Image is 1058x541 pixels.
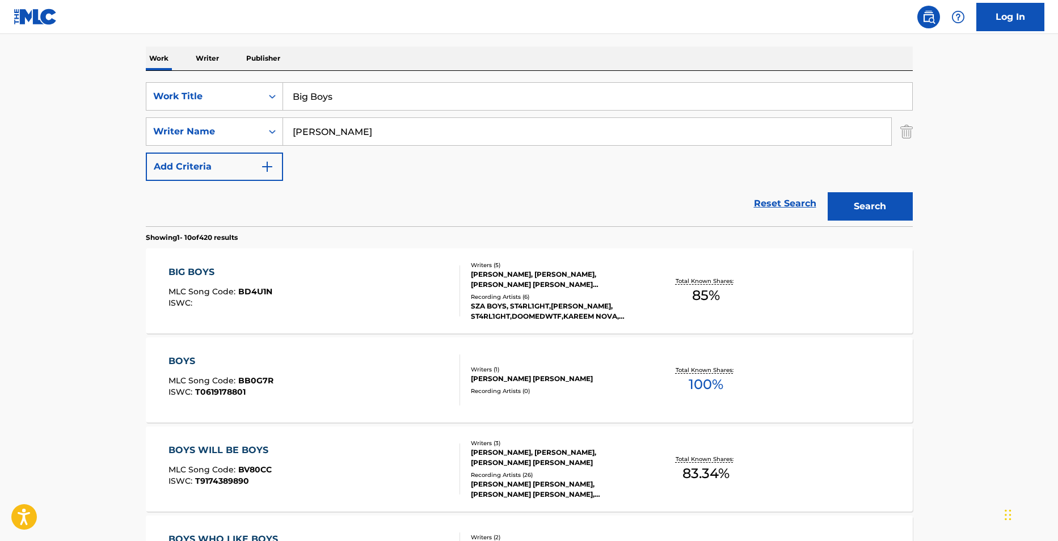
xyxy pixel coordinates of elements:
button: Add Criteria [146,153,283,181]
span: 100 % [689,374,723,395]
a: BIG BOYSMLC Song Code:BD4U1NISWC:Writers (5)[PERSON_NAME], [PERSON_NAME], [PERSON_NAME] [PERSON_N... [146,248,913,333]
span: 83.34 % [682,463,730,484]
img: 9d2ae6d4665cec9f34b9.svg [260,160,274,174]
p: Total Known Shares: [676,366,736,374]
div: Drag [1005,498,1011,532]
div: BIG BOYS [168,265,272,279]
span: MLC Song Code : [168,464,238,475]
span: T0619178801 [195,387,246,397]
iframe: Chat Widget [1001,487,1058,541]
span: ISWC : [168,298,195,308]
div: Help [947,6,970,28]
div: BOYS [168,354,273,368]
span: T9174389890 [195,476,249,486]
a: BOYS WILL BE BOYSMLC Song Code:BV80CCISWC:T9174389890Writers (3)[PERSON_NAME], [PERSON_NAME], [PE... [146,426,913,512]
img: MLC Logo [14,9,57,25]
a: BOYSMLC Song Code:BB0G7RISWC:T0619178801Writers (1)[PERSON_NAME] [PERSON_NAME]Recording Artists (... [146,337,913,422]
div: [PERSON_NAME], [PERSON_NAME], [PERSON_NAME] [PERSON_NAME] [PERSON_NAME], [PERSON_NAME] [471,269,642,290]
div: SZA BOYS, ST4RL1GHT,[PERSON_NAME], ST4RL1GHT,DOOMEDWTF,KAREEM NOVA, KAREEM NOVA|ST4RL1GHT, ST4RL1GHT [471,301,642,322]
span: ISWC : [168,387,195,397]
p: Writer [192,47,222,70]
a: Reset Search [748,191,822,216]
div: [PERSON_NAME], [PERSON_NAME], [PERSON_NAME] [PERSON_NAME] [471,447,642,468]
span: BB0G7R [238,375,273,386]
p: Showing 1 - 10 of 420 results [146,233,238,243]
div: Writers ( 5 ) [471,261,642,269]
button: Search [828,192,913,221]
div: Recording Artists ( 6 ) [471,293,642,301]
div: Recording Artists ( 26 ) [471,471,642,479]
span: BV80CC [238,464,272,475]
div: BOYS WILL BE BOYS [168,443,274,457]
div: Work Title [153,90,255,103]
form: Search Form [146,82,913,226]
p: Work [146,47,172,70]
img: search [922,10,935,24]
a: Public Search [917,6,940,28]
img: help [951,10,965,24]
a: Log In [976,3,1044,31]
div: [PERSON_NAME] [PERSON_NAME], [PERSON_NAME] [PERSON_NAME], [PERSON_NAME] [PERSON_NAME], [PERSON_NA... [471,479,642,500]
span: BD4U1N [238,286,272,297]
p: Total Known Shares: [676,455,736,463]
span: MLC Song Code : [168,375,238,386]
div: Writers ( 1 ) [471,365,642,374]
p: Total Known Shares: [676,277,736,285]
span: MLC Song Code : [168,286,238,297]
div: Recording Artists ( 0 ) [471,387,642,395]
p: Publisher [243,47,284,70]
div: Writer Name [153,125,255,138]
div: [PERSON_NAME] [PERSON_NAME] [471,374,642,384]
img: Delete Criterion [900,117,913,146]
div: Writers ( 3 ) [471,439,642,447]
span: ISWC : [168,476,195,486]
span: 85 % [692,285,720,306]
